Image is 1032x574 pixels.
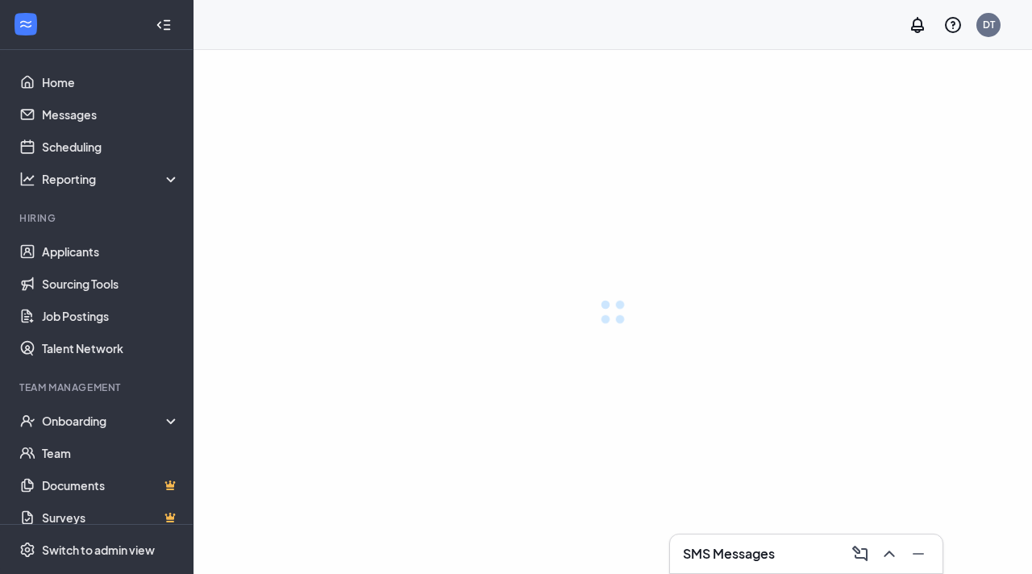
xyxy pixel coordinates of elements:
[909,544,928,564] svg: Minimize
[42,98,180,131] a: Messages
[42,300,180,332] a: Job Postings
[904,541,930,567] button: Minimize
[42,437,180,469] a: Team
[19,413,35,429] svg: UserCheck
[42,501,180,534] a: SurveysCrown
[851,544,870,564] svg: ComposeMessage
[42,413,181,429] div: Onboarding
[42,268,180,300] a: Sourcing Tools
[683,545,775,563] h3: SMS Messages
[19,381,177,394] div: Team Management
[42,542,155,558] div: Switch to admin view
[18,16,34,32] svg: WorkstreamLogo
[42,66,180,98] a: Home
[846,541,872,567] button: ComposeMessage
[983,18,995,31] div: DT
[42,171,181,187] div: Reporting
[42,332,180,364] a: Talent Network
[19,211,177,225] div: Hiring
[42,235,180,268] a: Applicants
[908,15,927,35] svg: Notifications
[42,131,180,163] a: Scheduling
[875,541,901,567] button: ChevronUp
[19,542,35,558] svg: Settings
[943,15,963,35] svg: QuestionInfo
[19,171,35,187] svg: Analysis
[880,544,899,564] svg: ChevronUp
[156,17,172,33] svg: Collapse
[42,469,180,501] a: DocumentsCrown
